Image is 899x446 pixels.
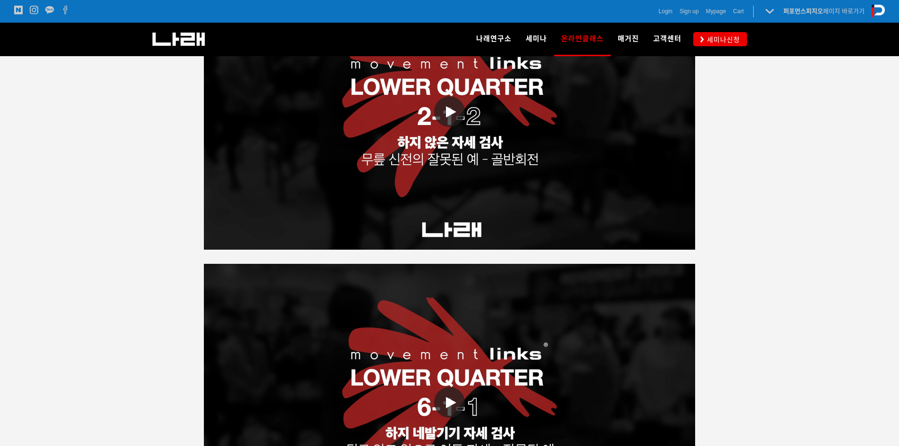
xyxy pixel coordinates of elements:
[469,23,519,56] a: 나래연구소
[680,7,699,16] a: Sign up
[704,35,740,44] span: 세미나신청
[611,23,646,56] a: 매거진
[693,32,747,46] a: 세미나신청
[646,23,689,56] a: 고객센터
[618,34,639,43] span: 매거진
[706,7,726,16] a: Mypage
[554,23,611,56] a: 온라인클래스
[519,23,554,56] a: 세미나
[526,34,547,43] span: 세미나
[561,31,604,46] span: 온라인클래스
[783,8,823,15] strong: 퍼포먼스피지오
[783,8,865,15] a: 퍼포먼스피지오페이지 바로가기
[653,34,681,43] span: 고객센터
[733,7,744,16] a: Cart
[659,7,672,16] a: Login
[476,34,512,43] span: 나래연구소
